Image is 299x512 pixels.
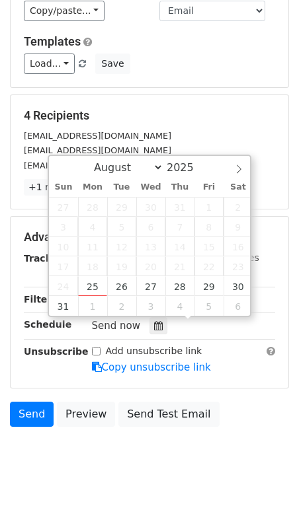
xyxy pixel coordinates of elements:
[136,183,165,192] span: Wed
[224,197,253,217] span: August 2, 2025
[136,296,165,316] span: September 3, 2025
[165,237,194,256] span: August 14, 2025
[165,197,194,217] span: July 31, 2025
[224,237,253,256] span: August 16, 2025
[233,449,299,512] iframe: Chat Widget
[78,276,107,296] span: August 25, 2025
[207,251,259,265] label: UTM Codes
[107,197,136,217] span: July 29, 2025
[194,296,224,316] span: September 5, 2025
[78,197,107,217] span: July 28, 2025
[194,197,224,217] span: August 1, 2025
[194,217,224,237] span: August 8, 2025
[49,276,78,296] span: August 24, 2025
[92,320,141,332] span: Send now
[165,183,194,192] span: Thu
[78,256,107,276] span: August 18, 2025
[165,276,194,296] span: August 28, 2025
[194,256,224,276] span: August 22, 2025
[107,183,136,192] span: Tue
[107,276,136,296] span: August 26, 2025
[106,344,202,358] label: Add unsubscribe link
[49,217,78,237] span: August 3, 2025
[165,217,194,237] span: August 7, 2025
[24,319,71,330] strong: Schedule
[136,237,165,256] span: August 13, 2025
[78,183,107,192] span: Mon
[24,179,73,196] a: +1 more
[136,256,165,276] span: August 20, 2025
[136,217,165,237] span: August 6, 2025
[24,131,171,141] small: [EMAIL_ADDRESS][DOMAIN_NAME]
[24,294,58,305] strong: Filters
[107,256,136,276] span: August 19, 2025
[224,183,253,192] span: Sat
[49,197,78,217] span: July 27, 2025
[107,217,136,237] span: August 5, 2025
[78,296,107,316] span: September 1, 2025
[194,276,224,296] span: August 29, 2025
[57,402,115,427] a: Preview
[49,237,78,256] span: August 10, 2025
[165,296,194,316] span: September 4, 2025
[49,296,78,316] span: August 31, 2025
[24,145,171,155] small: [EMAIL_ADDRESS][DOMAIN_NAME]
[136,276,165,296] span: August 27, 2025
[24,346,89,357] strong: Unsubscribe
[92,361,211,373] a: Copy unsubscribe link
[49,256,78,276] span: August 17, 2025
[224,276,253,296] span: August 30, 2025
[78,237,107,256] span: August 11, 2025
[24,1,105,21] a: Copy/paste...
[24,54,75,74] a: Load...
[107,296,136,316] span: September 2, 2025
[78,217,107,237] span: August 4, 2025
[49,183,78,192] span: Sun
[224,217,253,237] span: August 9, 2025
[24,34,81,48] a: Templates
[118,402,219,427] a: Send Test Email
[163,161,211,174] input: Year
[194,183,224,192] span: Fri
[224,256,253,276] span: August 23, 2025
[95,54,130,74] button: Save
[165,256,194,276] span: August 21, 2025
[24,253,68,264] strong: Tracking
[24,230,275,244] h5: Advanced
[107,237,136,256] span: August 12, 2025
[194,237,224,256] span: August 15, 2025
[224,296,253,316] span: September 6, 2025
[10,402,54,427] a: Send
[136,197,165,217] span: July 30, 2025
[24,161,171,170] small: [EMAIL_ADDRESS][DOMAIN_NAME]
[24,108,275,123] h5: 4 Recipients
